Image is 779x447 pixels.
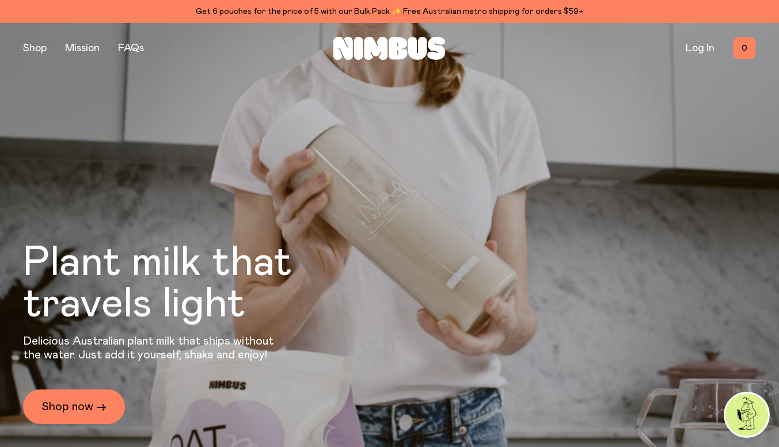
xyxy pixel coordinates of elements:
img: agent [725,393,768,436]
h1: Plant milk that travels light [23,242,355,325]
a: FAQs [118,43,144,54]
p: Delicious Australian plant milk that ships without the water. Just add it yourself, shake and enjoy! [23,334,281,362]
div: Get 6 pouches for the price of 5 with our Bulk Pack ✨ Free Australian metro shipping for orders $59+ [23,5,756,18]
button: 0 [733,37,756,60]
a: Log In [686,43,715,54]
a: Shop now → [23,389,125,424]
a: Mission [65,43,100,54]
